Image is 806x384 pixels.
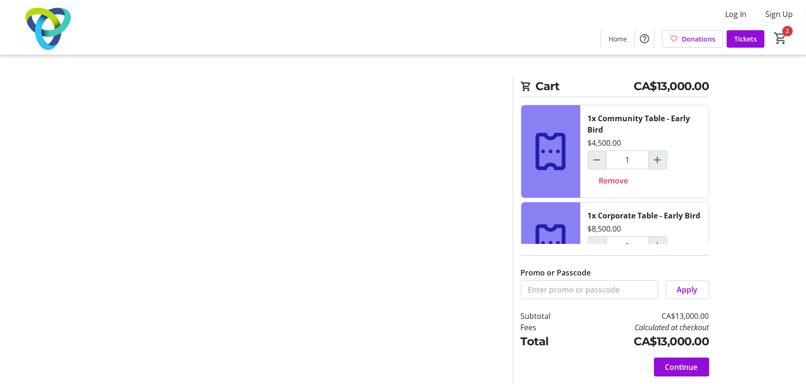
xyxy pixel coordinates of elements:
button: Decrement by one [588,151,606,169]
button: Log In [718,7,754,22]
td: CA$13,000.00 [575,310,709,322]
span: Apply [677,284,698,295]
h2: Cart [521,78,709,97]
span: Tickets [734,34,757,44]
span: Log In [725,8,747,20]
div: $8,500.00 [588,223,621,234]
div: 1x Community Table - Early Bird [588,113,701,135]
input: Community Table - Early Bird Quantity [606,150,649,169]
button: Remove [588,171,640,190]
td: CA$13,000.00 [575,333,709,350]
td: Subtotal [521,310,575,322]
button: Cart [772,30,789,47]
button: Sign Up [758,7,800,22]
span: Donations [682,34,715,44]
a: Donations [662,30,723,48]
span: Home [609,34,627,44]
span: CA$13,000.00 [634,78,709,95]
input: Enter promo or passcode [521,280,658,299]
input: Corporate Table - Early Bird Quantity [606,236,649,255]
button: Help [635,29,654,48]
a: Home [601,30,635,48]
img: Trillium Health Partners Foundation's Logo [6,4,90,51]
button: Apply [666,280,709,299]
button: Increment by one [649,237,667,255]
label: Promo or Passcode [521,267,591,278]
td: Total [521,333,575,350]
span: Remove [599,175,628,186]
td: Calculated at checkout [575,322,709,333]
button: Continue [654,358,709,376]
a: Tickets [727,30,764,48]
button: Decrement by one [588,237,606,255]
span: Sign Up [765,8,793,20]
div: $4,500.00 [588,137,621,149]
button: Increment by one [649,151,667,169]
div: 1x Corporate Table - Early Bird [588,210,701,221]
td: Fees [521,322,575,333]
span: Continue [665,361,698,373]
